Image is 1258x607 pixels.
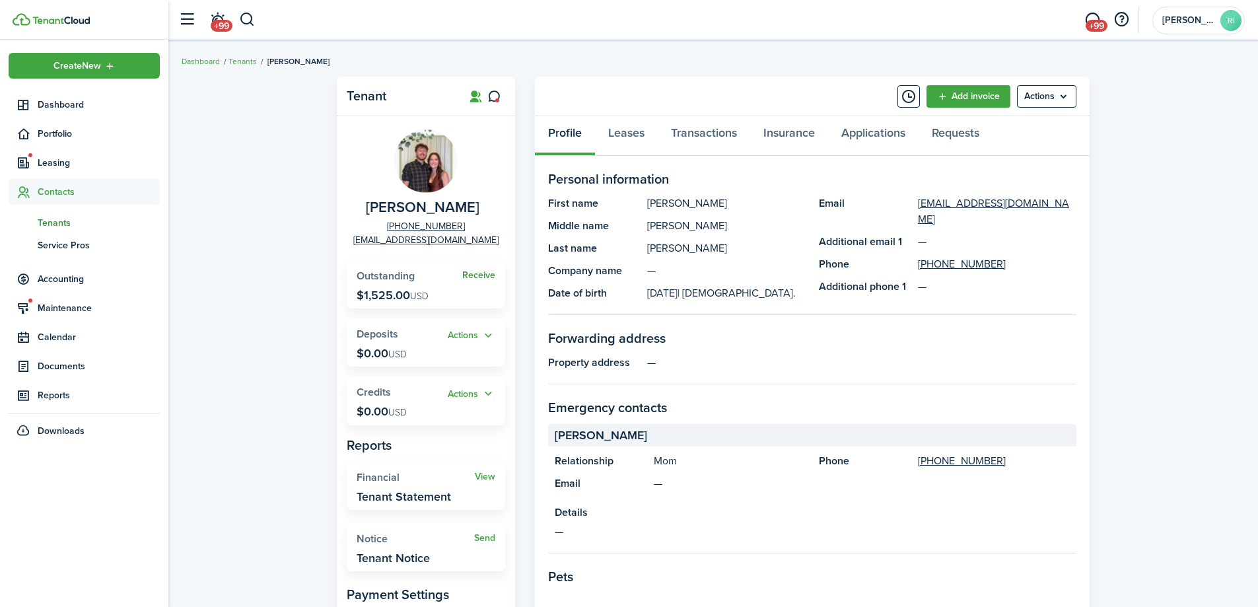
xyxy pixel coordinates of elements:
[38,216,160,230] span: Tenants
[388,347,407,361] span: USD
[38,156,160,170] span: Leasing
[750,116,828,156] a: Insurance
[1162,16,1215,25] span: RANDALL INVESTMENT PROPERTIES
[647,218,806,234] panel-main-description: [PERSON_NAME]
[548,398,1076,417] panel-main-section-title: Emergency contacts
[38,330,160,344] span: Calendar
[387,219,465,233] a: [PHONE_NUMBER]
[555,453,647,469] panel-main-title: Relationship
[448,328,495,343] button: Open menu
[654,453,806,469] panel-main-description: Mom
[38,301,160,315] span: Maintenance
[9,92,160,118] a: Dashboard
[548,328,1076,348] panel-main-section-title: Forwarding address
[647,285,806,301] panel-main-description: [DATE]
[388,406,407,419] span: USD
[1110,9,1133,31] button: Open resource center
[38,127,160,141] span: Portfolio
[819,279,911,295] panel-main-title: Additional phone 1
[38,359,160,373] span: Documents
[647,196,806,211] panel-main-description: [PERSON_NAME]
[918,196,1076,227] a: [EMAIL_ADDRESS][DOMAIN_NAME]
[548,355,641,371] panel-main-title: Property address
[9,382,160,408] a: Reports
[366,199,479,216] span: Hayden Huddleston
[828,116,919,156] a: Applications
[357,472,475,483] widget-stats-title: Financial
[647,240,806,256] panel-main-description: [PERSON_NAME]
[819,453,911,469] panel-main-title: Phone
[548,285,641,301] panel-main-title: Date of birth
[475,472,495,482] a: View
[819,196,911,227] panel-main-title: Email
[357,405,407,418] p: $0.00
[548,240,641,256] panel-main-title: Last name
[658,116,750,156] a: Transactions
[357,347,407,360] p: $0.00
[357,552,430,565] widget-stats-description: Tenant Notice
[647,355,1076,371] panel-main-description: —
[1086,20,1107,32] span: +99
[555,427,647,445] span: [PERSON_NAME]
[555,524,1070,540] panel-main-description: —
[595,116,658,156] a: Leases
[678,285,796,301] span: | [DEMOGRAPHIC_DATA].
[555,505,1070,520] panel-main-title: Details
[32,17,90,24] img: TenantCloud
[448,386,495,402] button: Actions
[267,55,330,67] span: [PERSON_NAME]
[448,328,495,343] button: Actions
[919,116,993,156] a: Requests
[819,256,911,272] panel-main-title: Phone
[474,533,495,544] a: Send
[1017,85,1076,108] button: Open menu
[548,169,1076,189] panel-main-section-title: Personal information
[926,85,1010,108] a: Add invoice
[548,218,641,234] panel-main-title: Middle name
[897,85,920,108] button: Timeline
[9,53,160,79] button: Open menu
[918,453,1006,469] a: [PHONE_NUMBER]
[647,263,806,279] panel-main-description: —
[53,61,101,71] span: Create New
[1017,85,1076,108] menu-btn: Actions
[347,435,505,455] panel-main-subtitle: Reports
[38,272,160,286] span: Accounting
[448,386,495,402] button: Open menu
[357,384,391,400] span: Credits
[205,3,230,37] a: Notifications
[38,424,85,438] span: Downloads
[918,256,1006,272] a: [PHONE_NUMBER]
[9,234,160,256] a: Service Pros
[38,238,160,252] span: Service Pros
[353,233,499,247] a: [EMAIL_ADDRESS][DOMAIN_NAME]
[555,476,647,491] panel-main-title: Email
[394,129,458,193] img: Hayden Huddleston
[347,89,452,104] panel-main-title: Tenant
[1220,10,1241,31] avatar-text: RI
[13,13,30,26] img: TenantCloud
[347,585,505,604] panel-main-subtitle: Payment Settings
[1080,3,1105,37] a: Messaging
[211,20,232,32] span: +99
[357,533,474,545] widget-stats-title: Notice
[38,98,160,112] span: Dashboard
[357,289,429,302] p: $1,525.00
[410,289,429,303] span: USD
[182,55,220,67] a: Dashboard
[548,263,641,279] panel-main-title: Company name
[38,388,160,402] span: Reports
[357,326,398,341] span: Deposits
[357,268,415,283] span: Outstanding
[174,7,199,32] button: Open sidebar
[357,490,451,503] widget-stats-description: Tenant Statement
[548,196,641,211] panel-main-title: First name
[462,270,495,281] a: Receive
[819,234,911,250] panel-main-title: Additional email 1
[9,211,160,234] a: Tenants
[239,9,256,31] button: Search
